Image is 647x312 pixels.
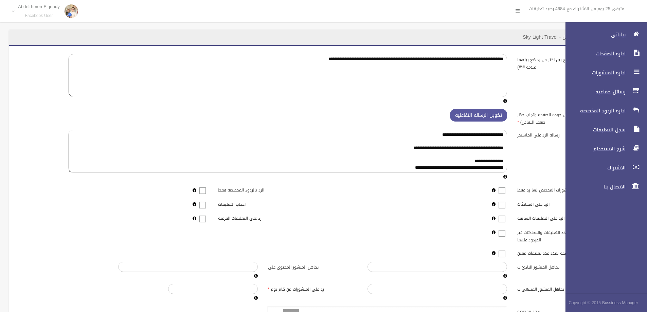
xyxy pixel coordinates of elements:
[450,109,507,122] button: تكوين الرساله التفاعليه
[560,84,647,99] a: رسائل جماعيه
[512,185,612,194] label: الرد على المنشورات المخصص لها رد فقط
[515,31,616,44] header: اداره الصفحات / تعديل - Sky Light Travel
[560,179,647,194] a: الاتصال بنا
[512,213,612,222] label: الرد على التعليقات السابقه
[560,160,647,175] a: الاشتراك
[560,69,628,76] span: اداره المنشورات
[560,122,647,137] a: سجل التعليقات
[560,103,647,118] a: اداره الردود المخصصه
[560,126,628,133] span: سجل التعليقات
[560,27,647,42] a: بياناتى
[263,284,363,293] label: رد على المنشورات من كام يوم
[560,88,628,95] span: رسائل جماعيه
[512,262,612,271] label: تجاهل المنشور البادئ ب
[213,213,313,222] label: رد على التعليقات الفرعيه
[18,4,60,9] p: Abdelrhmen Elgendy
[560,50,628,57] span: اداره الصفحات
[263,262,363,271] label: تجاهل المنشور المحتوى على
[569,299,601,307] span: Copyright © 2015
[512,109,612,126] label: رساله v (افضل لتحسين جوده الصفحه وتجنب حظر ضعف التفاعل)
[560,145,628,152] span: شرح الاستخدام
[512,247,612,257] label: ايقاف تفعيل الصفحه بعدد عدد تعليقات معين
[560,183,628,190] span: الاتصال بنا
[512,284,612,293] label: تجاهل المنشور المنتهى ب
[560,65,647,80] a: اداره المنشورات
[512,130,612,139] label: رساله الرد على الماسنجر
[560,46,647,61] a: اداره الصفحات
[560,164,628,171] span: الاشتراك
[213,199,313,208] label: اعجاب التعليقات
[512,227,612,244] label: ارسال تقرير يومى بعدد التعليقات والمحادثات غير المردود عليها
[560,141,647,156] a: شرح الاستخدام
[18,13,60,18] small: Facebook User
[602,299,638,307] strong: Bussiness Manager
[560,107,628,114] span: اداره الردود المخصصه
[560,31,628,38] span: بياناتى
[512,54,612,71] label: الرد على التعليق (للتنوع بين اكثر من رد ضع بينهما علامه #*#)
[512,199,612,208] label: الرد على المحادثات
[213,185,313,194] label: الرد بالردود المخصصه فقط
